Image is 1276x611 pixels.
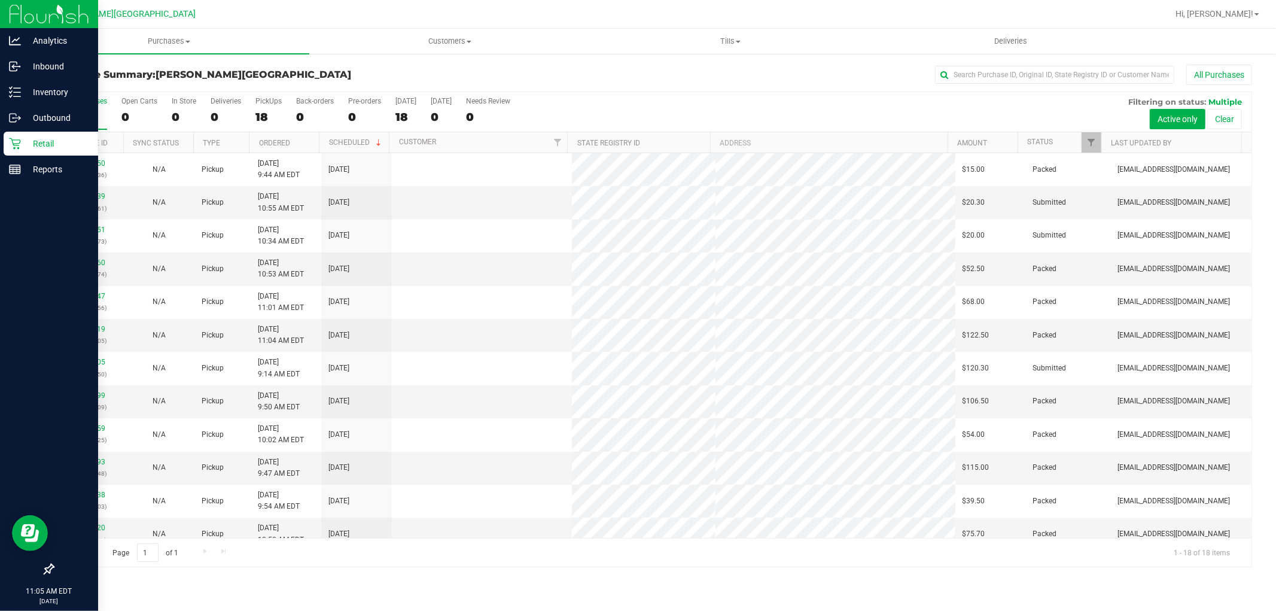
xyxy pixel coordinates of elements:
[72,325,105,333] a: 11832919
[1117,230,1230,241] span: [EMAIL_ADDRESS][DOMAIN_NAME]
[399,138,436,146] a: Customer
[431,110,452,124] div: 0
[328,528,349,540] span: [DATE]
[328,230,349,241] span: [DATE]
[1150,109,1205,129] button: Active only
[202,396,224,407] span: Pickup
[72,524,105,532] a: 11832520
[153,331,166,339] span: Not Applicable
[72,192,105,200] a: 11833539
[121,110,157,124] div: 0
[1033,230,1067,241] span: Submitted
[153,265,166,273] span: Not Applicable
[328,363,349,374] span: [DATE]
[202,462,224,473] span: Pickup
[21,34,93,48] p: Analytics
[133,139,179,147] a: Sync Status
[1033,197,1067,208] span: Submitted
[72,424,105,433] a: 11832359
[153,231,166,239] span: Not Applicable
[72,458,105,466] a: 11832593
[590,36,870,47] span: Tills
[1175,9,1253,19] span: Hi, [PERSON_NAME]!
[203,139,220,147] a: Type
[153,528,166,540] button: N/A
[5,586,93,597] p: 11:05 AM EDT
[547,132,567,153] a: Filter
[255,110,282,124] div: 18
[963,296,985,308] span: $68.00
[348,110,381,124] div: 0
[963,429,985,440] span: $54.00
[978,36,1043,47] span: Deliveries
[172,97,196,105] div: In Store
[466,97,510,105] div: Needs Review
[577,139,640,147] a: State Registry ID
[1128,97,1206,107] span: Filtering on status:
[1033,462,1057,473] span: Packed
[1164,543,1240,561] span: 1 - 18 of 18 items
[29,29,309,54] a: Purchases
[211,97,241,105] div: Deliveries
[328,330,349,341] span: [DATE]
[1117,363,1230,374] span: [EMAIL_ADDRESS][DOMAIN_NAME]
[9,138,21,150] inline-svg: Retail
[29,36,309,47] span: Purchases
[310,36,589,47] span: Customers
[1117,164,1230,175] span: [EMAIL_ADDRESS][DOMAIN_NAME]
[258,224,304,247] span: [DATE] 10:34 AM EDT
[258,357,300,379] span: [DATE] 9:14 AM EDT
[258,457,300,479] span: [DATE] 9:47 AM EDT
[870,29,1151,54] a: Deliveries
[153,165,166,174] span: Not Applicable
[328,496,349,507] span: [DATE]
[202,296,224,308] span: Pickup
[156,69,351,80] span: [PERSON_NAME][GEOGRAPHIC_DATA]
[121,97,157,105] div: Open Carts
[1033,496,1057,507] span: Packed
[1117,429,1230,440] span: [EMAIL_ADDRESS][DOMAIN_NAME]
[153,198,166,206] span: Not Applicable
[72,358,105,366] a: 11832805
[1033,296,1057,308] span: Packed
[153,230,166,241] button: N/A
[9,35,21,47] inline-svg: Analytics
[5,597,93,606] p: [DATE]
[72,292,105,300] a: 11832947
[153,396,166,407] button: N/A
[137,543,159,562] input: 1
[72,391,105,400] a: 11832699
[466,110,510,124] div: 0
[1033,528,1057,540] span: Packed
[153,197,166,208] button: N/A
[1117,330,1230,341] span: [EMAIL_ADDRESS][DOMAIN_NAME]
[72,491,105,499] a: 11832538
[1033,263,1057,275] span: Packed
[1033,363,1067,374] span: Submitted
[1027,138,1053,146] a: Status
[1207,109,1242,129] button: Clear
[202,330,224,341] span: Pickup
[72,159,105,168] a: 11832650
[258,158,300,181] span: [DATE] 9:44 AM EDT
[935,66,1174,84] input: Search Purchase ID, Original ID, State Registry ID or Customer Name...
[21,111,93,125] p: Outbound
[21,85,93,99] p: Inventory
[963,164,985,175] span: $15.00
[202,197,224,208] span: Pickup
[963,496,985,507] span: $39.50
[1186,65,1252,85] button: All Purchases
[72,226,105,234] a: 11833351
[153,462,166,473] button: N/A
[48,9,196,19] span: [PERSON_NAME][GEOGRAPHIC_DATA]
[172,110,196,124] div: 0
[102,543,188,562] span: Page of 1
[211,110,241,124] div: 0
[1208,97,1242,107] span: Multiple
[153,363,166,374] button: N/A
[153,364,166,372] span: Not Applicable
[258,490,300,512] span: [DATE] 9:54 AM EDT
[153,430,166,439] span: Not Applicable
[153,496,166,507] button: N/A
[153,296,166,308] button: N/A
